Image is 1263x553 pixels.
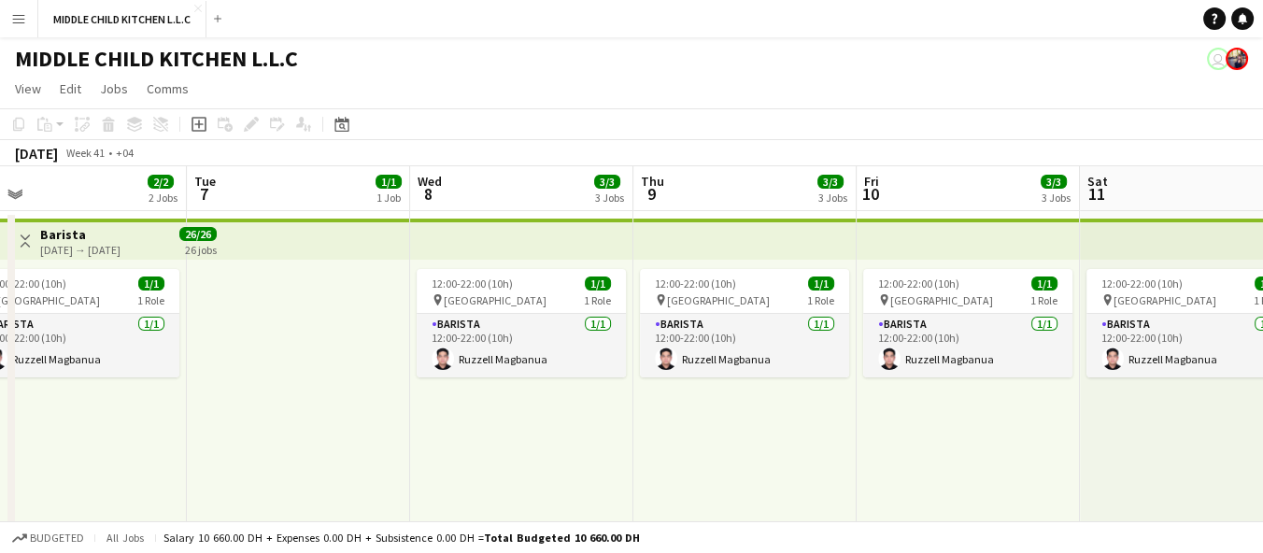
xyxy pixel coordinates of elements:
a: Comms [139,77,196,101]
app-job-card: 12:00-22:00 (10h)1/1 [GEOGRAPHIC_DATA]1 RoleBarista1/112:00-22:00 (10h)Ruzzell Magbanua [640,269,849,377]
h3: Barista [40,226,121,243]
span: [GEOGRAPHIC_DATA] [890,293,993,307]
span: Sat [1087,173,1108,190]
span: 8 [415,183,442,205]
span: Wed [418,173,442,190]
span: Week 41 [62,146,108,160]
span: 3/3 [1041,175,1067,189]
span: 12:00-22:00 (10h) [878,276,959,291]
span: Tue [194,173,216,190]
span: 1/1 [808,276,834,291]
span: Thu [641,173,664,190]
span: 1 Role [807,293,834,307]
div: 26 jobs [185,241,217,257]
app-card-role: Barista1/112:00-22:00 (10h)Ruzzell Magbanua [640,314,849,377]
span: Budgeted [30,532,84,545]
span: 10 [861,183,879,205]
span: Jobs [100,80,128,97]
a: Edit [52,77,89,101]
span: Fri [864,173,879,190]
app-card-role: Barista1/112:00-22:00 (10h)Ruzzell Magbanua [863,314,1072,377]
app-user-avatar: Venus Joson [1226,48,1248,70]
span: 12:00-22:00 (10h) [655,276,736,291]
div: 3 Jobs [818,191,847,205]
div: Salary 10 660.00 DH + Expenses 0.00 DH + Subsistence 0.00 DH = [163,531,640,545]
span: 1/1 [1031,276,1057,291]
button: Budgeted [9,528,87,548]
div: 1 Job [376,191,401,205]
span: 3/3 [594,175,620,189]
span: 2/2 [148,175,174,189]
div: 2 Jobs [149,191,177,205]
a: Jobs [92,77,135,101]
app-user-avatar: Rudi Yriarte [1207,48,1229,70]
div: [DATE] → [DATE] [40,243,121,257]
h1: MIDDLE CHILD KITCHEN L.L.C [15,45,298,73]
span: 11 [1085,183,1108,205]
span: Total Budgeted 10 660.00 DH [484,531,640,545]
span: All jobs [103,531,148,545]
span: 1 Role [584,293,611,307]
span: 1/1 [585,276,611,291]
span: 1 Role [137,293,164,307]
div: [DATE] [15,144,58,163]
div: +04 [116,146,134,160]
app-job-card: 12:00-22:00 (10h)1/1 [GEOGRAPHIC_DATA]1 RoleBarista1/112:00-22:00 (10h)Ruzzell Magbanua [863,269,1072,377]
span: 9 [638,183,664,205]
span: 12:00-22:00 (10h) [432,276,513,291]
span: 3/3 [817,175,844,189]
a: View [7,77,49,101]
span: [GEOGRAPHIC_DATA] [444,293,546,307]
app-card-role: Barista1/112:00-22:00 (10h)Ruzzell Magbanua [417,314,626,377]
span: [GEOGRAPHIC_DATA] [1114,293,1216,307]
span: 1/1 [138,276,164,291]
span: 26/26 [179,227,217,241]
span: Comms [147,80,189,97]
button: MIDDLE CHILD KITCHEN L.L.C [38,1,206,37]
div: 3 Jobs [595,191,624,205]
span: 1/1 [376,175,402,189]
span: [GEOGRAPHIC_DATA] [667,293,770,307]
span: Edit [60,80,81,97]
span: 12:00-22:00 (10h) [1101,276,1183,291]
span: 7 [192,183,216,205]
div: 3 Jobs [1042,191,1071,205]
span: View [15,80,41,97]
span: 1 Role [1030,293,1057,307]
app-job-card: 12:00-22:00 (10h)1/1 [GEOGRAPHIC_DATA]1 RoleBarista1/112:00-22:00 (10h)Ruzzell Magbanua [417,269,626,377]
